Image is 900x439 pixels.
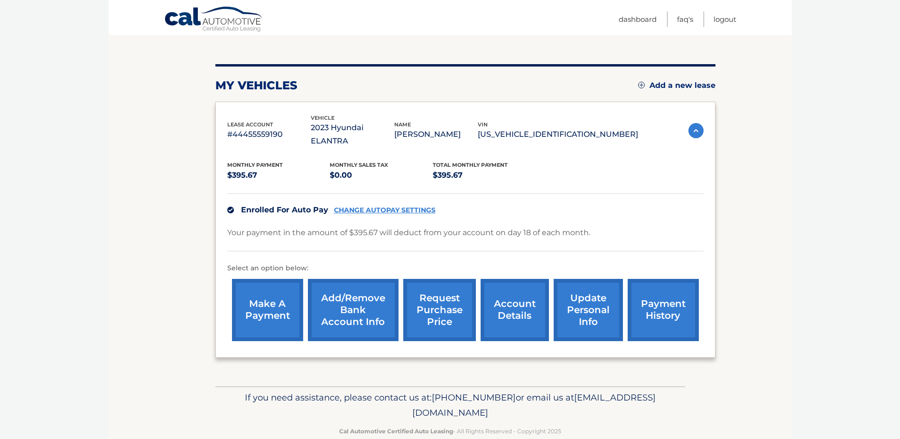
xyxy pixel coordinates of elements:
span: name [394,121,411,128]
a: Logout [714,11,736,27]
span: Enrolled For Auto Pay [241,205,328,214]
p: $0.00 [330,169,433,182]
span: lease account [227,121,273,128]
span: vehicle [311,115,334,121]
p: - All Rights Reserved - Copyright 2025 [222,426,679,436]
span: Monthly sales Tax [330,162,388,168]
span: [PHONE_NUMBER] [432,392,516,403]
a: Dashboard [619,11,657,27]
p: Your payment in the amount of $395.67 will deduct from your account on day 18 of each month. [227,226,590,239]
a: account details [481,279,549,341]
img: accordion-active.svg [688,123,704,138]
span: Monthly Payment [227,162,283,168]
p: $395.67 [227,169,330,182]
a: request purchase price [403,279,476,341]
a: payment history [628,279,699,341]
span: vin [478,121,488,128]
a: update personal info [554,279,623,341]
p: [US_VEHICLE_IDENTIFICATION_NUMBER] [478,128,638,141]
p: Select an option below: [227,263,704,274]
a: Add a new lease [638,81,715,90]
h2: my vehicles [215,78,297,93]
p: #44455559190 [227,128,311,141]
p: $395.67 [433,169,536,182]
span: Total Monthly Payment [433,162,508,168]
p: [PERSON_NAME] [394,128,478,141]
a: Add/Remove bank account info [308,279,399,341]
strong: Cal Automotive Certified Auto Leasing [339,428,453,435]
a: FAQ's [677,11,693,27]
p: If you need assistance, please contact us at: or email us at [222,390,679,420]
img: check.svg [227,207,234,213]
a: CHANGE AUTOPAY SETTINGS [334,206,436,214]
a: make a payment [232,279,303,341]
img: add.svg [638,82,645,88]
p: 2023 Hyundai ELANTRA [311,121,394,148]
a: Cal Automotive [164,6,264,34]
